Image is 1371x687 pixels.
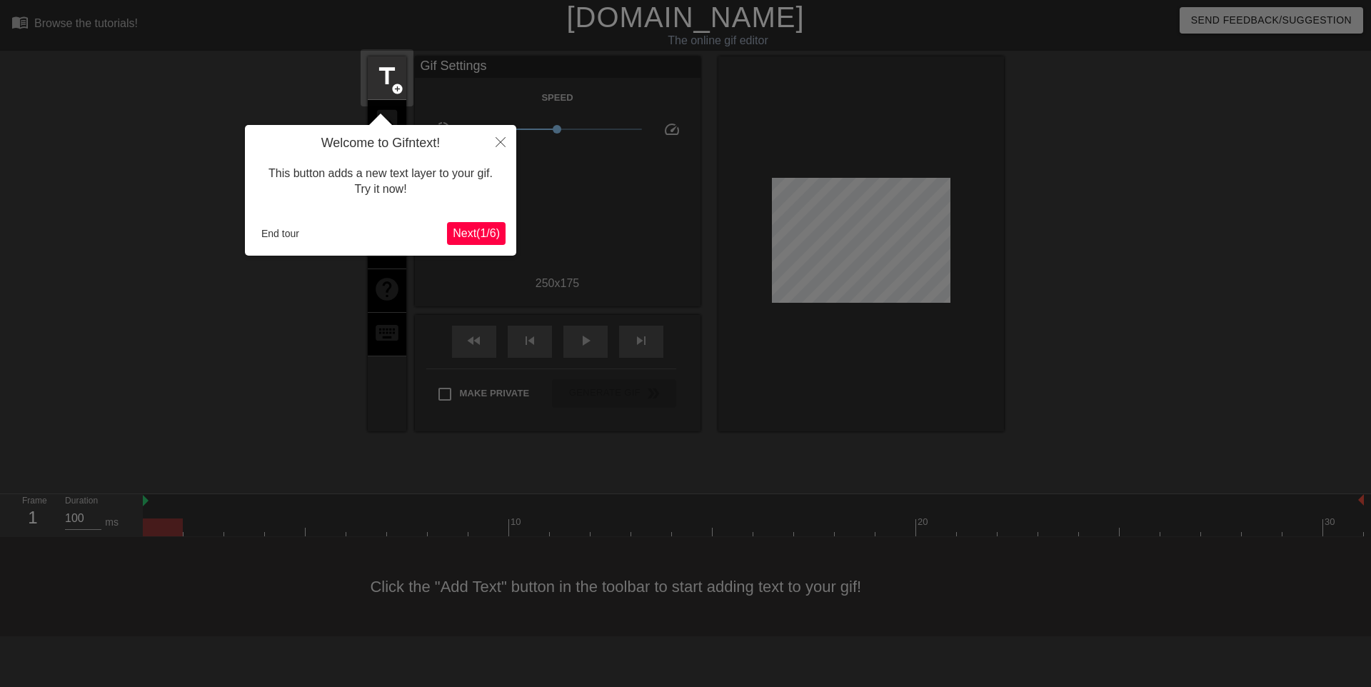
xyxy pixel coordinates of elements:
[256,151,506,212] div: This button adds a new text layer to your gif. Try it now!
[256,136,506,151] h4: Welcome to Gifntext!
[485,125,516,158] button: Close
[256,223,305,244] button: End tour
[453,227,500,239] span: Next ( 1 / 6 )
[447,222,506,245] button: Next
